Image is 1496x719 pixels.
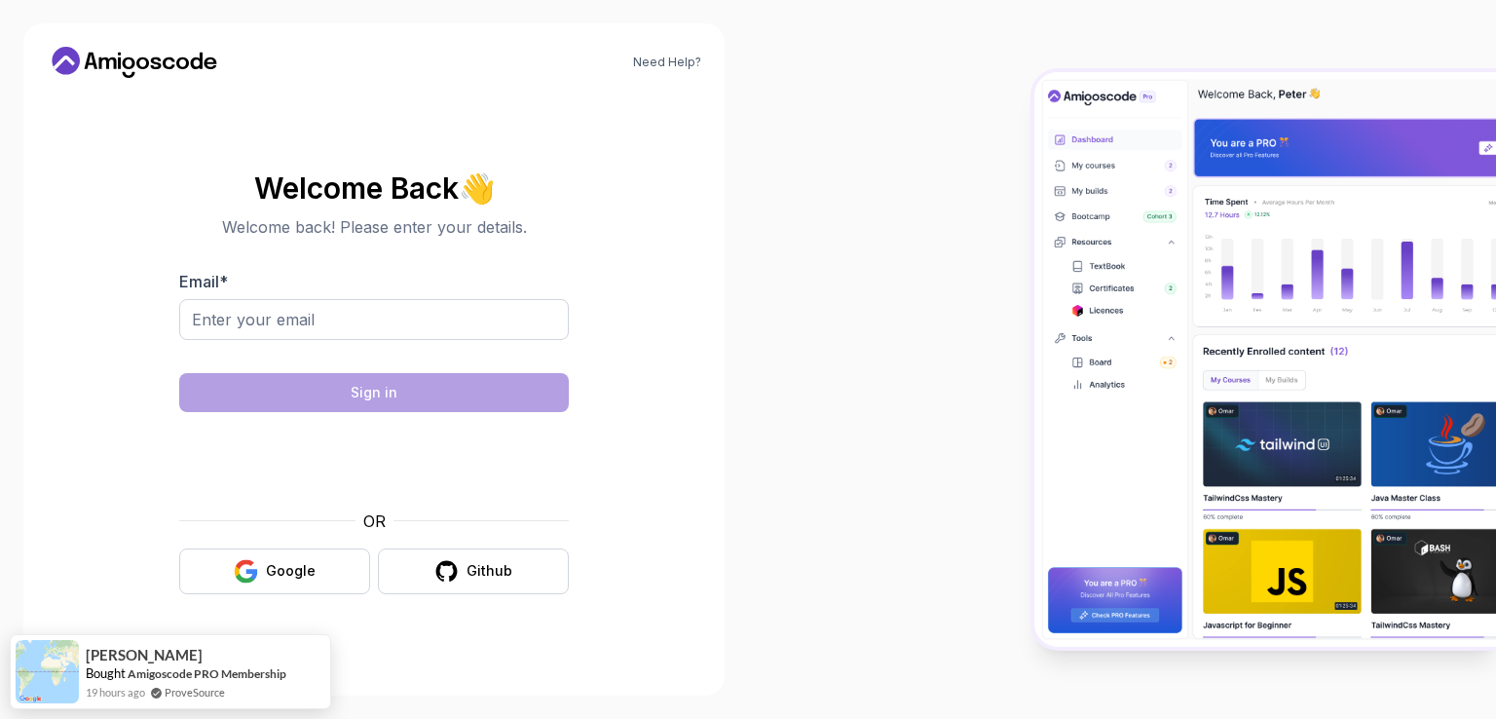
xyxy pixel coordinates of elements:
[179,215,569,239] p: Welcome back! Please enter your details.
[86,684,145,700] span: 19 hours ago
[378,549,569,594] button: Github
[363,510,386,533] p: OR
[633,55,701,70] a: Need Help?
[128,666,286,681] a: Amigoscode PRO Membership
[455,165,502,209] span: 👋
[1034,72,1496,647] img: Amigoscode Dashboard
[179,373,569,412] button: Sign in
[16,640,79,703] img: provesource social proof notification image
[165,684,225,700] a: ProveSource
[179,172,569,204] h2: Welcome Back
[86,647,203,663] span: [PERSON_NAME]
[351,383,397,402] div: Sign in
[179,272,228,291] label: Email *
[266,561,316,581] div: Google
[179,299,569,340] input: Enter your email
[227,424,521,498] iframe: Widget contenant une case à cocher pour le défi de sécurité hCaptcha
[47,47,222,78] a: Home link
[467,561,512,581] div: Github
[86,665,126,681] span: Bought
[179,549,370,594] button: Google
